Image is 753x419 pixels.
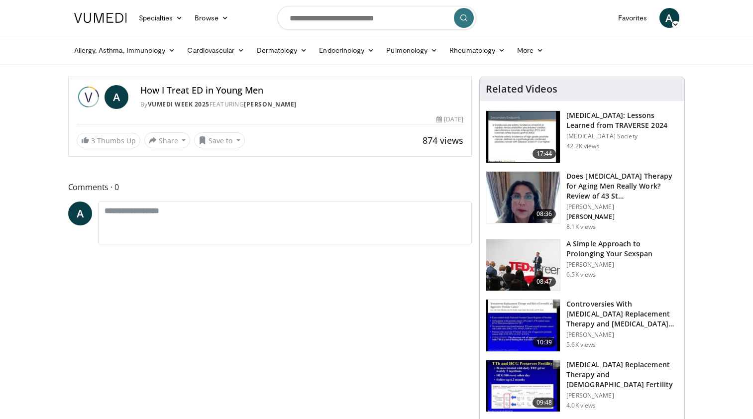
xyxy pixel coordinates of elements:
h3: A Simple Approach to Prolonging Your Sexspan [566,239,678,259]
a: Endocrinology [313,40,380,60]
a: Allergy, Asthma, Immunology [68,40,182,60]
a: Favorites [612,8,653,28]
span: 08:47 [533,277,556,287]
span: Comments 0 [68,181,472,194]
span: 10:39 [533,337,556,347]
a: 17:44 [MEDICAL_DATA]: Lessons Learned from TRAVERSE 2024 [MEDICAL_DATA] Society 42.2K views [486,110,678,163]
a: 3 Thumbs Up [77,133,140,148]
a: Dermatology [251,40,314,60]
img: 58e29ddd-d015-4cd9-bf96-f28e303b730c.150x105_q85_crop-smart_upscale.jpg [486,360,560,412]
p: [MEDICAL_DATA] Society [566,132,678,140]
h4: Related Videos [486,83,557,95]
a: Rheumatology [443,40,511,60]
div: [DATE] [436,115,463,124]
p: [PERSON_NAME] [566,213,678,221]
button: Share [144,132,191,148]
h3: Does [MEDICAL_DATA] Therapy for Aging Men Really Work? Review of 43 St… [566,171,678,201]
h3: Controversies With [MEDICAL_DATA] Replacement Therapy and [MEDICAL_DATA] Can… [566,299,678,329]
a: A [68,202,92,225]
a: More [511,40,549,60]
p: 42.2K views [566,142,599,150]
p: [PERSON_NAME] [566,261,678,269]
h3: [MEDICAL_DATA]: Lessons Learned from TRAVERSE 2024 [566,110,678,130]
a: Vumedi Week 2025 [148,100,210,108]
a: Pulmonology [380,40,443,60]
img: VuMedi Logo [74,13,127,23]
input: Search topics, interventions [277,6,476,30]
p: 6.5K views [566,271,596,279]
img: 418933e4-fe1c-4c2e-be56-3ce3ec8efa3b.150x105_q85_crop-smart_upscale.jpg [486,300,560,351]
span: 09:48 [533,398,556,408]
a: Specialties [133,8,189,28]
h4: How I Treat ED in Young Men [140,85,464,96]
span: 3 [91,136,95,145]
p: 4.0K views [566,402,596,410]
a: [PERSON_NAME] [244,100,297,108]
img: c4bd4661-e278-4c34-863c-57c104f39734.150x105_q85_crop-smart_upscale.jpg [486,239,560,291]
a: A [659,8,679,28]
a: 09:48 [MEDICAL_DATA] Replacement Therapy and [DEMOGRAPHIC_DATA] Fertility [PERSON_NAME] 4.0K views [486,360,678,413]
a: 10:39 Controversies With [MEDICAL_DATA] Replacement Therapy and [MEDICAL_DATA] Can… [PERSON_NAME]... [486,299,678,352]
span: 08:36 [533,209,556,219]
img: 4d4bce34-7cbb-4531-8d0c-5308a71d9d6c.150x105_q85_crop-smart_upscale.jpg [486,172,560,223]
p: [PERSON_NAME] [566,392,678,400]
p: 5.6K views [566,341,596,349]
a: Browse [189,8,234,28]
span: 17:44 [533,149,556,159]
h3: [MEDICAL_DATA] Replacement Therapy and [DEMOGRAPHIC_DATA] Fertility [566,360,678,390]
a: 08:36 Does [MEDICAL_DATA] Therapy for Aging Men Really Work? Review of 43 St… [PERSON_NAME] [PERS... [486,171,678,231]
a: 08:47 A Simple Approach to Prolonging Your Sexspan [PERSON_NAME] 6.5K views [486,239,678,292]
a: Cardiovascular [181,40,250,60]
span: 874 views [423,134,463,146]
p: 8.1K views [566,223,596,231]
img: Vumedi Week 2025 [77,85,101,109]
button: Save to [194,132,245,148]
div: By FEATURING [140,100,464,109]
img: 1317c62a-2f0d-4360-bee0-b1bff80fed3c.150x105_q85_crop-smart_upscale.jpg [486,111,560,163]
p: [PERSON_NAME] [566,331,678,339]
a: A [105,85,128,109]
p: [PERSON_NAME] [566,203,678,211]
